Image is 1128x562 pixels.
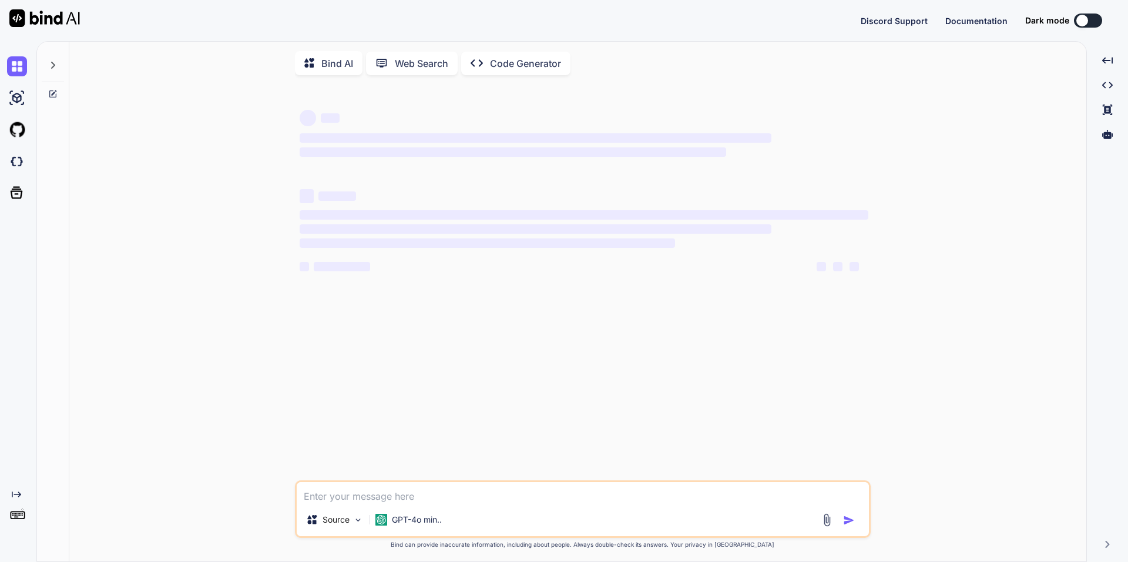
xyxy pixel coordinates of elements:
img: githubLight [7,120,27,140]
span: ‌ [300,210,868,220]
img: GPT-4o mini [375,514,387,526]
span: ‌ [300,224,771,234]
img: chat [7,56,27,76]
p: Web Search [395,56,448,70]
span: ‌ [817,262,826,271]
span: ‌ [833,262,842,271]
button: Discord Support [861,15,928,27]
p: Code Generator [490,56,561,70]
span: ‌ [300,189,314,203]
img: icon [843,514,855,526]
p: Bind can provide inaccurate information, including about people. Always double-check its answers.... [295,540,871,549]
p: GPT-4o min.. [392,514,442,526]
button: Documentation [945,15,1008,27]
p: Bind AI [321,56,353,70]
img: Pick Models [353,515,363,525]
img: attachment [820,513,834,527]
span: ‌ [318,191,356,201]
span: ‌ [300,110,316,126]
span: ‌ [300,147,726,157]
img: darkCloudIdeIcon [7,152,27,171]
span: ‌ [321,113,340,123]
span: ‌ [300,133,771,143]
img: Bind AI [9,9,80,27]
span: ‌ [300,238,675,248]
img: ai-studio [7,88,27,108]
span: ‌ [314,262,370,271]
span: Documentation [945,16,1008,26]
span: ‌ [300,262,309,271]
span: Dark mode [1025,15,1069,26]
span: ‌ [850,262,859,271]
span: Discord Support [861,16,928,26]
p: Source [323,514,350,526]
